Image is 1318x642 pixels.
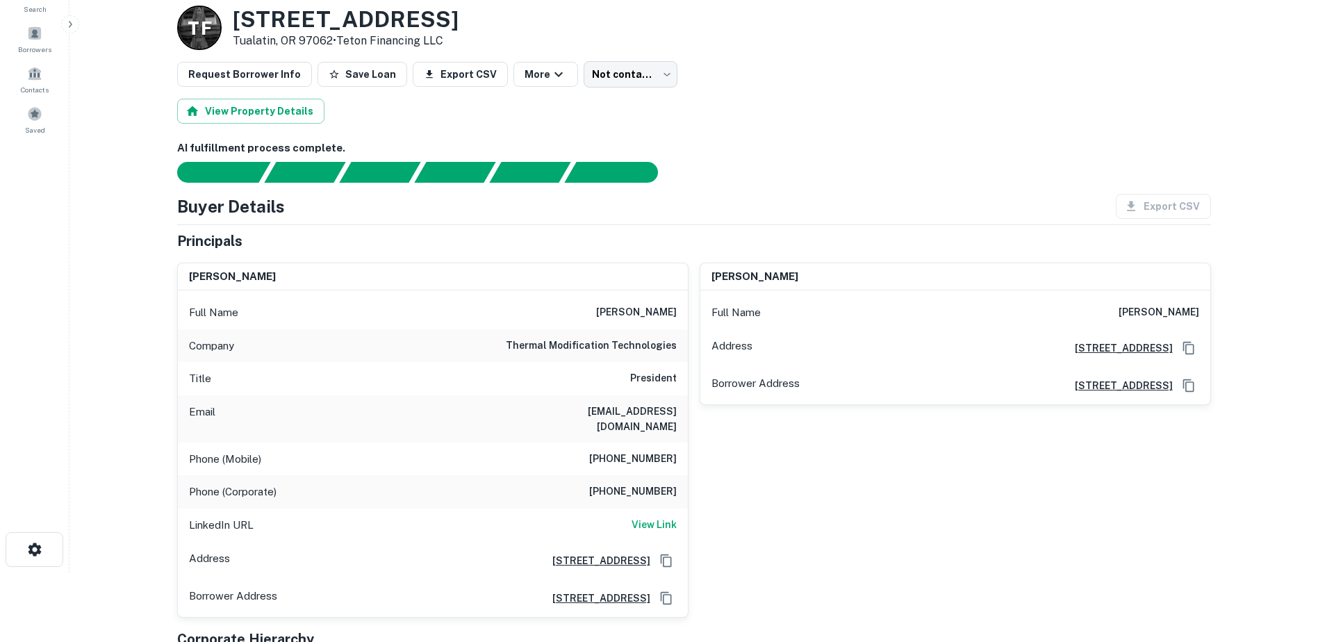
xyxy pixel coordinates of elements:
h6: thermal modification technologies [506,338,677,354]
span: Contacts [21,84,49,95]
p: T F [188,15,211,42]
div: Principals found, AI now looking for contact information... [414,162,495,183]
a: [STREET_ADDRESS] [1064,378,1173,393]
p: Address [189,550,230,571]
h6: View Link [632,517,677,532]
button: More [513,62,578,87]
a: Teton Financing LLC [336,34,443,47]
div: Your request is received and processing... [264,162,345,183]
h6: [PHONE_NUMBER] [589,484,677,500]
h6: [PERSON_NAME] [711,269,798,285]
div: Not contacted [584,61,677,88]
a: [STREET_ADDRESS] [541,553,650,568]
button: Save Loan [318,62,407,87]
h6: [PHONE_NUMBER] [589,451,677,468]
p: Tualatin, OR 97062 • [233,33,459,49]
h6: [PERSON_NAME] [189,269,276,285]
p: Phone (Corporate) [189,484,277,500]
div: Documents found, AI parsing details... [339,162,420,183]
div: Principals found, still searching for contact information. This may take time... [489,162,570,183]
div: Sending borrower request to AI... [160,162,265,183]
span: Search [24,3,47,15]
p: Full Name [189,304,238,321]
p: Email [189,404,215,434]
h6: AI fulfillment process complete. [177,140,1211,156]
a: [STREET_ADDRESS] [1064,340,1173,356]
button: Copy Address [1178,338,1199,359]
h4: Buyer Details [177,194,285,219]
iframe: Chat Widget [1249,531,1318,598]
p: Full Name [711,304,761,321]
div: AI fulfillment process complete. [565,162,675,183]
button: Request Borrower Info [177,62,312,87]
a: Borrowers [4,20,65,58]
h5: Principals [177,231,242,252]
button: Export CSV [413,62,508,87]
a: View Link [632,517,677,534]
span: Saved [25,124,45,135]
button: Copy Address [1178,375,1199,396]
p: LinkedIn URL [189,517,254,534]
a: Saved [4,101,65,138]
p: Borrower Address [189,588,277,609]
h6: President [630,370,677,387]
h6: [EMAIL_ADDRESS][DOMAIN_NAME] [510,404,677,434]
button: Copy Address [656,588,677,609]
button: Copy Address [656,550,677,571]
h6: [PERSON_NAME] [1119,304,1199,321]
span: Borrowers [18,44,51,55]
p: Title [189,370,211,387]
p: Borrower Address [711,375,800,396]
p: Phone (Mobile) [189,451,261,468]
a: [STREET_ADDRESS] [541,591,650,606]
a: Contacts [4,60,65,98]
button: View Property Details [177,99,324,124]
p: Address [711,338,752,359]
h6: [PERSON_NAME] [596,304,677,321]
p: Company [189,338,234,354]
h3: [STREET_ADDRESS] [233,6,459,33]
